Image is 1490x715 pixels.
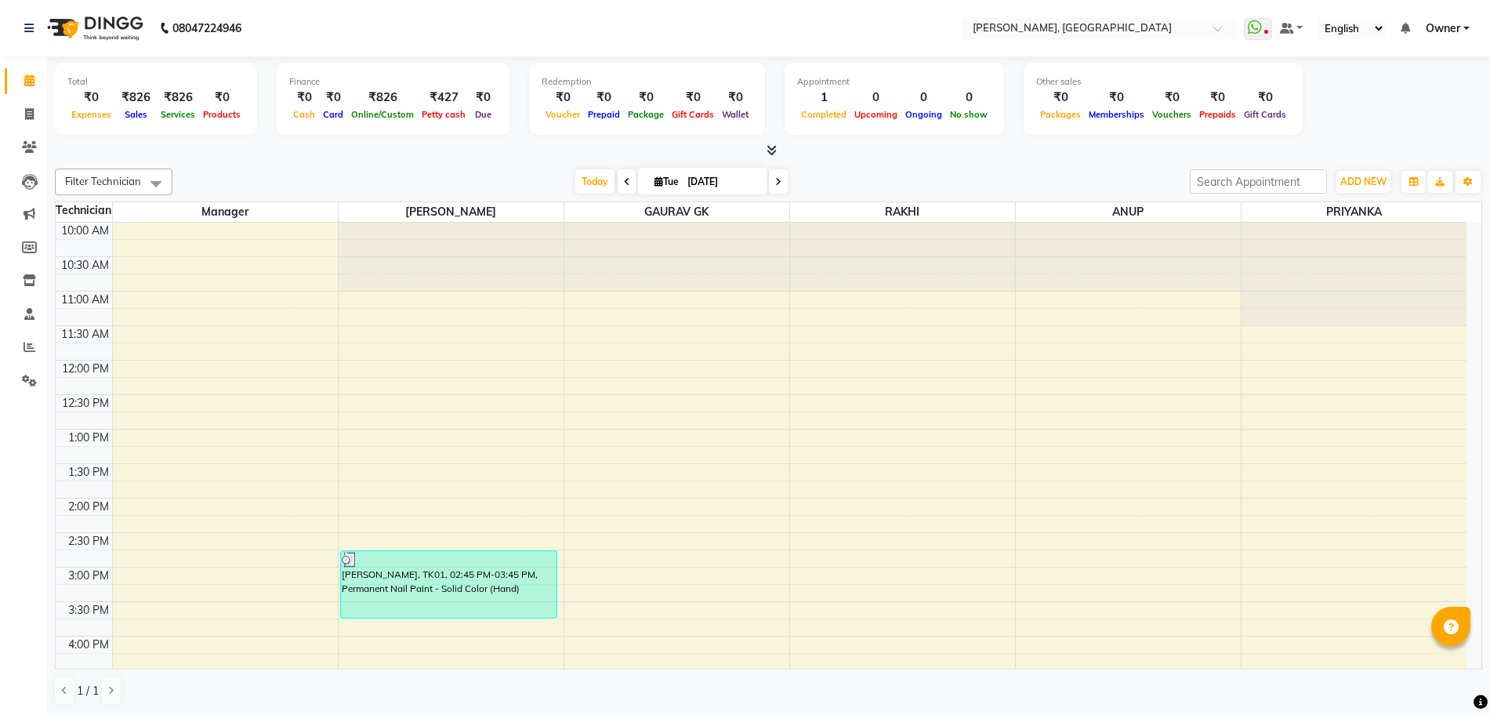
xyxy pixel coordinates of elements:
[584,109,624,120] span: Prepaid
[347,109,418,120] span: Online/Custom
[65,637,112,653] div: 4:00 PM
[65,533,112,550] div: 2:30 PM
[651,176,683,187] span: Tue
[624,89,668,107] div: ₹0
[289,109,319,120] span: Cash
[339,202,564,222] span: [PERSON_NAME]
[418,89,469,107] div: ₹427
[56,202,112,219] div: Technician
[115,89,157,107] div: ₹826
[1340,176,1387,187] span: ADD NEW
[1036,75,1290,89] div: Other sales
[199,109,245,120] span: Products
[1426,20,1460,37] span: Owner
[59,395,112,412] div: 12:30 PM
[1016,202,1241,222] span: ANUP
[65,499,112,515] div: 2:00 PM
[59,361,112,377] div: 12:00 PM
[1336,171,1390,193] button: ADD NEW
[797,89,850,107] div: 1
[1190,169,1327,194] input: Search Appointment
[718,109,752,120] span: Wallet
[584,89,624,107] div: ₹0
[1036,89,1085,107] div: ₹0
[1085,89,1148,107] div: ₹0
[624,109,668,120] span: Package
[58,223,112,239] div: 10:00 AM
[65,568,112,584] div: 3:00 PM
[319,109,347,120] span: Card
[157,109,199,120] span: Services
[1240,109,1290,120] span: Gift Cards
[1085,109,1148,120] span: Memberships
[289,89,319,107] div: ₹0
[67,109,115,120] span: Expenses
[946,89,992,107] div: 0
[797,75,992,89] div: Appointment
[1424,652,1474,699] iframe: chat widget
[901,109,946,120] span: Ongoing
[58,292,112,308] div: 11:00 AM
[797,109,850,120] span: Completed
[901,89,946,107] div: 0
[199,89,245,107] div: ₹0
[289,75,497,89] div: Finance
[40,6,147,50] img: logo
[67,89,115,107] div: ₹0
[172,6,241,50] b: 08047224946
[418,109,469,120] span: Petty cash
[564,202,789,222] span: GAURAV GK
[683,170,761,194] input: 2025-09-02
[1195,109,1240,120] span: Prepaids
[668,89,718,107] div: ₹0
[65,175,141,187] span: Filter Technician
[542,75,752,89] div: Redemption
[1195,89,1240,107] div: ₹0
[542,89,584,107] div: ₹0
[790,202,1015,222] span: RAKHI
[850,89,901,107] div: 0
[113,202,338,222] span: Manager
[718,89,752,107] div: ₹0
[67,75,245,89] div: Total
[121,109,151,120] span: Sales
[850,109,901,120] span: Upcoming
[319,89,347,107] div: ₹0
[65,602,112,619] div: 3:30 PM
[58,326,112,343] div: 11:30 AM
[1148,89,1195,107] div: ₹0
[1240,89,1290,107] div: ₹0
[471,109,495,120] span: Due
[58,257,112,274] div: 10:30 AM
[347,89,418,107] div: ₹826
[946,109,992,120] span: No show
[341,551,557,618] div: [PERSON_NAME], TK01, 02:45 PM-03:45 PM, Permanent Nail Paint - Solid Color (Hand)
[65,464,112,481] div: 1:30 PM
[575,169,614,194] span: Today
[469,89,497,107] div: ₹0
[1036,109,1085,120] span: Packages
[668,109,718,120] span: Gift Cards
[65,430,112,446] div: 1:00 PM
[1148,109,1195,120] span: Vouchers
[1242,202,1467,222] span: PRIYANKA
[77,683,99,699] span: 1 / 1
[542,109,584,120] span: Voucher
[157,89,199,107] div: ₹826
